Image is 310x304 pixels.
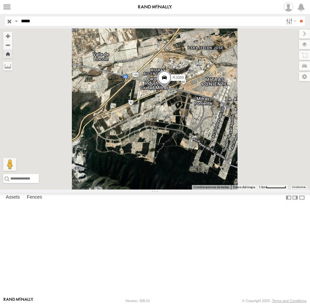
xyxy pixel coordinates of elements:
button: Datos del mapa [233,185,255,190]
label: Search Query [14,16,19,26]
button: Combinaciones de teclas [194,185,229,190]
label: Dock Summary Table to the Right [292,193,298,202]
img: rand-logo.svg [138,5,172,9]
label: Hide Summary Table [299,193,305,202]
label: Fences [24,193,45,202]
label: Assets [3,193,23,202]
a: Condiciones (se abre en una nueva pestaña) [292,186,306,189]
button: Zoom in [3,32,12,40]
button: Zoom Home [3,49,12,58]
a: Visit our Website [4,298,33,304]
label: Measure [3,61,12,71]
button: Escala del mapa: 1 km por 58 píxeles [257,185,288,190]
label: Map Settings [299,72,310,81]
div: Version: 308.01 [126,299,150,303]
label: Search Filter Options [283,16,297,26]
a: Terms and Conditions [272,299,306,303]
button: Arrastra el hombrecito naranja al mapa para abrir Street View [3,158,16,171]
div: © Copyright 2025 - [242,299,306,303]
label: Dock Summary Table to the Left [285,193,292,202]
span: RJ089 [173,75,184,80]
span: 1 km [259,185,266,189]
button: Zoom out [3,40,12,49]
